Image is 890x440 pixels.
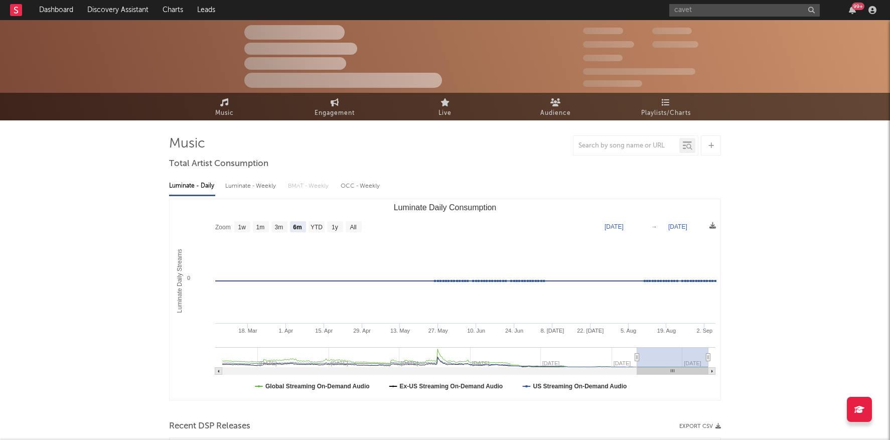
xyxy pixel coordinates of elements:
text: 19. Aug [657,328,676,334]
text: 0 [187,275,190,281]
a: Live [390,93,500,120]
text: Luminate Daily Consumption [394,203,497,212]
span: 1,000,000 [652,41,698,48]
text: 27. May [428,328,449,334]
text: Luminate Daily Streams [176,249,183,313]
text: 3m [275,224,283,231]
text: [DATE] [668,223,687,230]
span: 50,000,000 Monthly Listeners [583,68,695,75]
text: 10. Jun [467,328,485,334]
span: Jump Score: 85.0 [583,80,642,87]
span: Engagement [315,107,355,119]
span: Playlists/Charts [641,107,691,119]
text: 22. [DATE] [577,328,604,334]
svg: Luminate Daily Consumption [170,199,720,400]
text: US Streaming On-Demand Audio [533,383,627,390]
span: 50,000,000 [583,41,634,48]
span: Live [438,107,452,119]
input: Search by song name or URL [573,142,679,150]
text: Ex-US Streaming On-Demand Audio [400,383,503,390]
text: All [350,224,356,231]
span: Recent DSP Releases [169,420,250,432]
text: Zoom [215,224,231,231]
button: 99+ [849,6,856,14]
span: 100,000 [652,28,692,34]
text: 15. Apr [315,328,333,334]
text: 8. [DATE] [540,328,564,334]
a: Playlists/Charts [611,93,721,120]
text: 1w [238,224,246,231]
span: 300,000 [583,28,623,34]
span: Music [215,107,234,119]
text: 18. Mar [238,328,257,334]
input: Search for artists [669,4,820,17]
text: 29. Apr [353,328,371,334]
text: 1m [256,224,265,231]
a: Audience [500,93,611,120]
text: 2. Sep [696,328,712,334]
text: [DATE] [605,223,624,230]
div: Luminate - Weekly [225,178,278,195]
text: Global Streaming On-Demand Audio [265,383,370,390]
div: Luminate - Daily [169,178,215,195]
div: OCC - Weekly [341,178,381,195]
text: YTD [311,224,323,231]
text: 13. May [390,328,410,334]
text: 1y [332,224,338,231]
text: 1. Apr [279,328,293,334]
text: 24. Jun [505,328,523,334]
text: 5. Aug [621,328,636,334]
button: Export CSV [679,423,721,429]
div: 99 + [852,3,864,10]
span: Total Artist Consumption [169,158,268,170]
span: Audience [540,107,571,119]
a: Music [169,93,279,120]
text: 6m [293,224,302,231]
text: → [651,223,657,230]
a: Engagement [279,93,390,120]
span: 100,000 [583,55,623,61]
